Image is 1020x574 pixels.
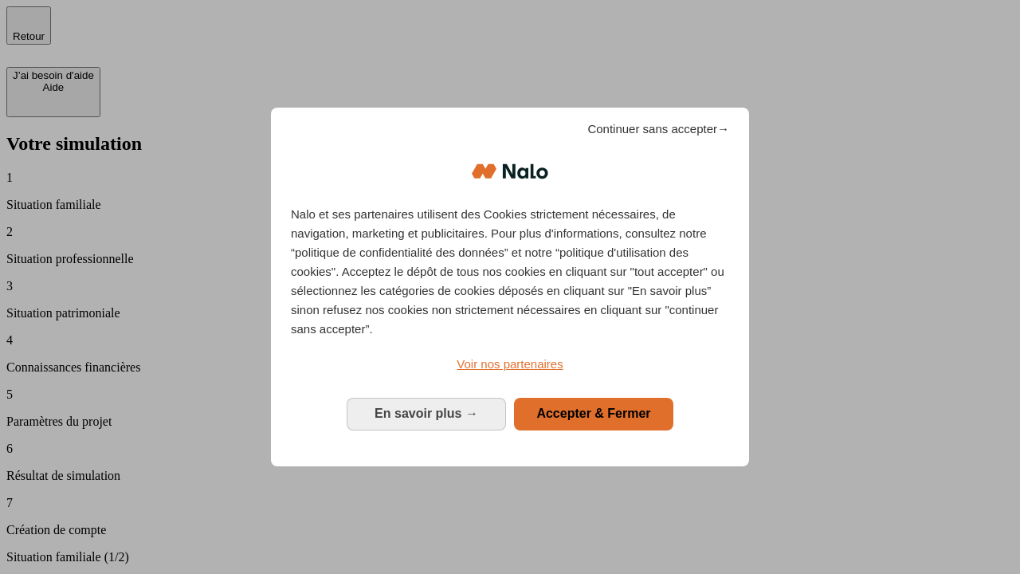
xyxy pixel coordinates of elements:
a: Voir nos partenaires [291,355,729,374]
span: Accepter & Fermer [536,407,650,420]
p: Nalo et ses partenaires utilisent des Cookies strictement nécessaires, de navigation, marketing e... [291,205,729,339]
img: Logo [472,147,548,195]
span: Continuer sans accepter→ [587,120,729,139]
button: En savoir plus: Configurer vos consentements [347,398,506,430]
span: Voir nos partenaires [457,357,563,371]
span: En savoir plus → [375,407,478,420]
div: Bienvenue chez Nalo Gestion du consentement [271,108,749,466]
button: Accepter & Fermer: Accepter notre traitement des données et fermer [514,398,673,430]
